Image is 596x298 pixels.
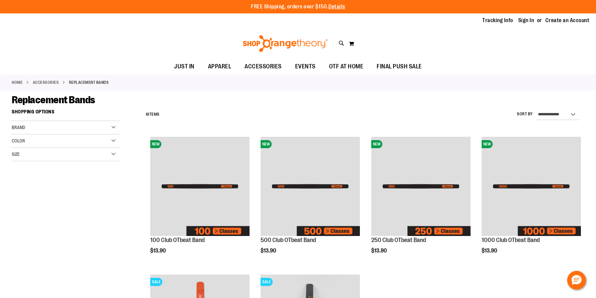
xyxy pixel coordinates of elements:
a: Home [12,79,22,85]
a: Create an Account [545,17,590,24]
strong: Shopping Options [12,106,120,121]
span: EVENTS [295,59,316,74]
a: Details [328,4,345,10]
img: Image of 500 Club OTbeat Band [261,137,360,236]
a: 1000 Club OTbeat Band [482,237,540,243]
a: Sign In [518,17,534,24]
a: JUST IN [167,59,201,74]
span: Replacement Bands [12,94,95,106]
img: Shop Orangetheory [242,35,329,52]
img: Image of 1000 Club OTbeat Band [482,137,581,236]
a: OTF AT HOME [322,59,370,74]
span: NEW [150,140,161,148]
a: FINAL PUSH SALE [370,59,429,74]
a: APPAREL [201,59,238,74]
a: Image of 500 Club OTbeat BandNEW [261,137,360,237]
span: $13.90 [261,248,277,254]
span: NEW [261,140,272,148]
a: 500 Club OTbeat Band [261,237,316,243]
h2: Items [146,109,160,120]
span: SALE [150,278,162,286]
span: $13.90 [371,248,388,254]
span: FINAL PUSH SALE [377,59,422,74]
a: Image of 250 Club OTbeat BandNEW [371,137,471,237]
span: $13.90 [150,248,167,254]
span: ACCESSORIES [245,59,282,74]
p: FREE Shipping, orders over $150. [251,3,345,11]
span: SALE [261,278,273,286]
a: Image of 1000 Club OTbeat BandNEW [482,137,581,237]
span: 6 [146,112,149,117]
button: Hello, have a question? Let’s chat. [567,271,586,290]
span: Brand [12,125,25,130]
div: product [478,133,584,267]
span: Color [12,138,25,143]
label: Sort By [517,111,533,117]
div: product [368,133,474,267]
span: OTF AT HOME [329,59,364,74]
a: EVENTS [288,59,322,74]
a: ACCESSORIES [238,59,288,74]
span: $13.90 [482,248,498,254]
span: JUST IN [174,59,195,74]
a: 100 Club OTbeat Band [150,237,205,243]
span: Size [12,152,20,157]
a: Tracking Info [482,17,513,24]
a: Image of 100 Club OTbeat BandNEW [150,137,250,237]
span: APPAREL [208,59,231,74]
a: ACCESSORIES [33,79,59,85]
div: product [147,133,253,267]
span: NEW [371,140,382,148]
div: product [257,133,363,267]
img: Image of 100 Club OTbeat Band [150,137,250,236]
span: NEW [482,140,493,148]
strong: Replacement Bands [69,79,109,85]
a: 250 Club OTbeat Band [371,237,426,243]
img: Image of 250 Club OTbeat Band [371,137,471,236]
